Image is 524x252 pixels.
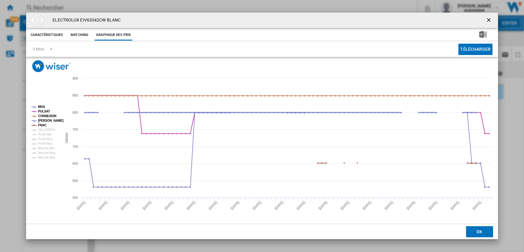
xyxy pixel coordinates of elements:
tspan: [DATE] [164,200,174,211]
tspan: [DATE] [362,200,372,211]
tspan: 850 [72,93,78,97]
h4: ELECTROLUX EIV63342CW BLANC [49,17,121,23]
img: logo_wiser_300x94.png [32,60,71,72]
tspan: Marché Max [38,156,56,159]
tspan: [DATE] [450,200,460,211]
tspan: 800 [72,111,78,114]
tspan: FNAC [38,124,46,127]
tspan: [DATE] [142,200,152,211]
tspan: [DATE] [98,200,108,211]
button: Télécharger [458,44,492,55]
tspan: Profil Moy [38,137,53,141]
tspan: VILLATECH [38,128,55,132]
tspan: [DATE] [252,200,262,211]
tspan: 650 [72,162,78,165]
tspan: [DATE] [384,200,394,211]
button: Télécharger au format Excel [469,30,496,41]
tspan: [DATE] [76,200,86,211]
tspan: Profil Max [38,142,52,145]
tspan: Profil Min [38,133,52,136]
tspan: Marché Moy [38,151,56,155]
tspan: [DATE] [472,200,482,211]
button: Caractéristiques [29,30,64,41]
tspan: 900 [72,77,78,80]
tspan: 700 [72,145,78,148]
tspan: 550 [72,196,78,199]
img: EXCO_50687_1523970217_640.jpg [31,14,43,26]
img: excel-24x24.png [479,31,487,38]
tspan: [DATE] [120,200,130,211]
tspan: [DATE] [186,200,196,211]
tspan: PULSAT [38,110,50,113]
button: Graphique des prix [95,30,132,41]
tspan: [DATE] [296,200,306,211]
tspan: Values [64,132,69,143]
button: getI18NText('BUTTONS.CLOSE_DIALOG') [483,14,495,26]
tspan: CONNEXION [38,114,56,118]
tspan: [PERSON_NAME] [38,119,64,122]
tspan: Marché Min [38,147,55,150]
tspan: [DATE] [318,200,328,211]
ng-md-icon: getI18NText('BUTTONS.CLOSE_DIALOG') [486,17,493,24]
tspan: [DATE] [340,200,350,211]
button: Matching [66,30,93,41]
tspan: [DATE] [406,200,416,211]
button: OK [466,226,493,237]
tspan: 750 [72,128,78,131]
tspan: MDA [38,105,45,108]
tspan: [DATE] [230,200,240,211]
tspan: [DATE] [428,200,438,211]
tspan: [DATE] [208,200,218,211]
md-dialog: Product popup [26,13,498,239]
tspan: [DATE] [274,200,284,211]
div: 3 Mois [33,47,44,51]
tspan: 600 [72,179,78,183]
